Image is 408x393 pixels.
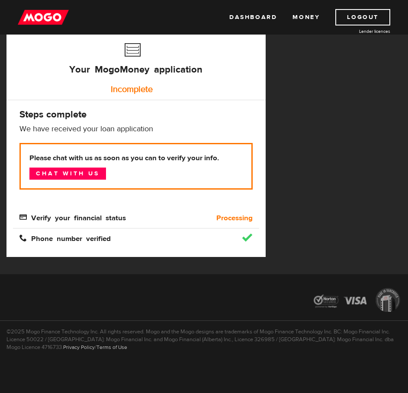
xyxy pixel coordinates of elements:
span: Phone number verified [19,234,111,241]
b: Please chat with us as soon as you can to verify your info. [29,153,243,163]
a: Money [292,9,320,25]
h4: Steps complete [19,108,253,120]
a: Privacy Policy [63,344,95,351]
a: Logout [335,9,390,25]
img: mogo_logo-11ee424be714fa7cbb0f0f49df9e16ec.png [18,9,69,25]
a: Chat with us [29,168,106,180]
p: We have received your loan application [19,124,253,134]
a: Terms of Use [96,344,127,351]
a: Lender licences [325,28,390,35]
b: Processing [216,213,253,223]
h3: Your MogoMoney application [69,39,202,88]
a: Dashboard [229,9,277,25]
span: Verify your financial status [19,213,126,221]
img: legal-icons-92a2ffecb4d32d839781d1b4e4802d7b.png [306,282,408,320]
div: Incomplete [15,81,248,98]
